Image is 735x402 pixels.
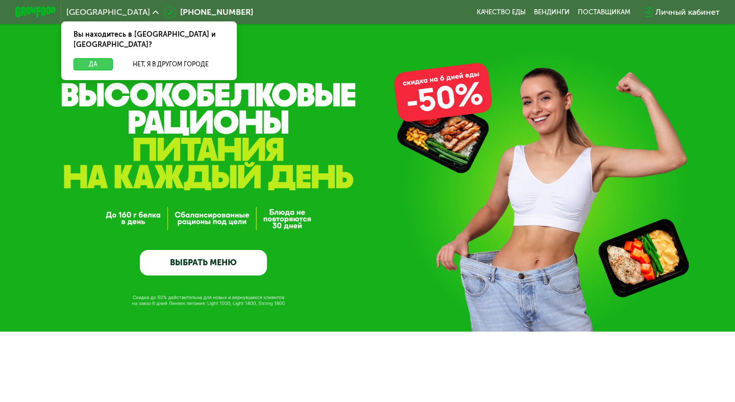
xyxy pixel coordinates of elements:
[578,8,630,16] div: поставщикам
[477,8,526,16] a: Качество еды
[61,21,237,58] div: Вы находитесь в [GEOGRAPHIC_DATA] и [GEOGRAPHIC_DATA]?
[66,8,150,16] span: [GEOGRAPHIC_DATA]
[140,250,267,275] a: ВЫБРАТЬ МЕНЮ
[164,6,253,18] a: [PHONE_NUMBER]
[655,6,720,18] div: Личный кабинет
[117,58,225,70] button: Нет, я в другом городе
[534,8,570,16] a: Вендинги
[73,58,113,70] button: Да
